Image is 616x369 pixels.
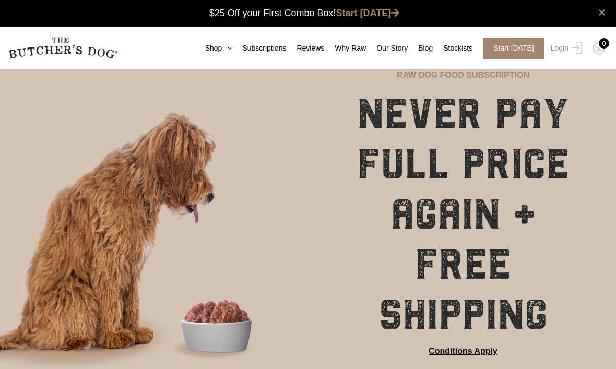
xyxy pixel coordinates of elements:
div: 0 [599,38,609,49]
a: Our Story [366,43,408,54]
a: close [598,6,606,19]
a: Stockists [433,43,472,54]
span: Start [DATE] [483,38,544,59]
p: RAW DOG FOOD SUBSCRIPTION [397,69,529,81]
a: Start [DATE] [336,8,400,18]
a: Why Raw [324,43,366,54]
a: Shop [195,43,232,54]
a: Subscriptions [232,43,286,54]
a: Reviews [286,43,324,54]
h1: NEVER PAY FULL PRICE AGAIN + FREE SHIPPING [336,89,590,340]
a: Conditions Apply [429,345,497,358]
img: TBD_Cart-Empty.png [593,42,606,55]
a: Login [548,38,582,59]
a: Blog [408,43,433,54]
a: Start [DATE] [472,38,548,59]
